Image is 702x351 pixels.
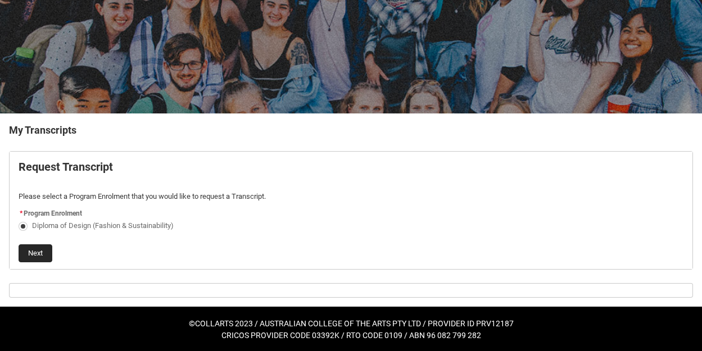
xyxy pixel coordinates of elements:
article: Request_Student_Transcript flow [9,151,693,270]
b: My Transcripts [9,124,76,136]
p: Please select a Program Enrolment that you would like to request a Transcript. [19,191,683,202]
button: Next [19,244,52,262]
span: Diploma of Design (Fashion & Sustainability) [32,221,174,230]
abbr: required [20,209,22,217]
b: Request Transcript [19,160,113,174]
span: Program Enrolment [24,209,82,217]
